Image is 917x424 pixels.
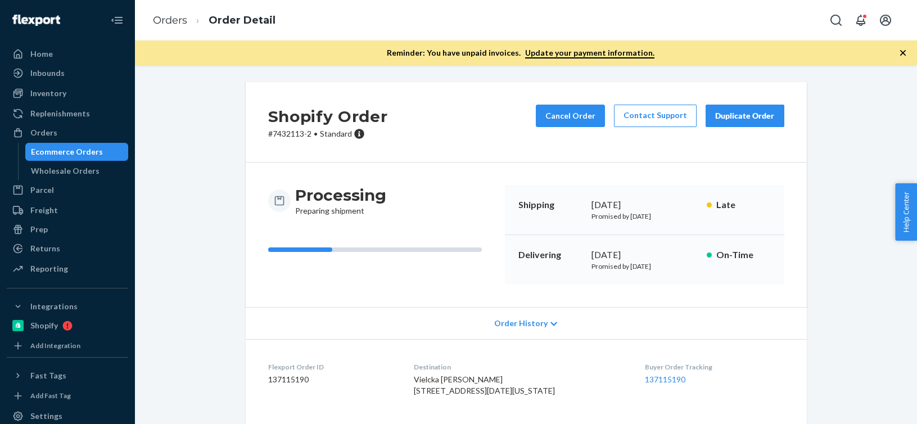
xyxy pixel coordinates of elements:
a: Wholesale Orders [25,162,129,180]
div: Reporting [30,263,68,274]
div: Add Integration [30,341,80,350]
span: Order History [494,318,548,329]
p: Delivering [518,249,582,261]
a: Inbounds [7,64,128,82]
div: Freight [30,205,58,216]
div: Home [30,48,53,60]
div: Orders [30,127,57,138]
h3: Processing [295,185,386,205]
a: Replenishments [7,105,128,123]
div: Shopify [30,320,58,331]
span: • [314,129,318,138]
dt: Destination [414,362,627,372]
img: Flexport logo [12,15,60,26]
a: Freight [7,201,128,219]
p: Reminder: You have unpaid invoices. [387,47,654,58]
span: Standard [320,129,352,138]
div: Returns [30,243,60,254]
button: Fast Tags [7,367,128,385]
div: Duplicate Order [715,110,775,121]
div: [DATE] [591,249,698,261]
div: Settings [30,411,62,422]
p: On-Time [716,249,771,261]
a: Shopify [7,317,128,335]
a: 137115190 [645,375,685,384]
button: Close Navigation [106,9,128,31]
a: Ecommerce Orders [25,143,129,161]
ol: breadcrumbs [144,4,284,37]
a: Add Integration [7,339,128,353]
div: Inbounds [30,67,65,79]
button: Help Center [895,183,917,241]
dt: Buyer Order Tracking [645,362,784,372]
p: Promised by [DATE] [591,261,698,271]
dt: Flexport Order ID [268,362,396,372]
a: Update your payment information. [525,48,654,58]
div: Parcel [30,184,54,196]
div: Integrations [30,301,78,312]
iframe: Opens a widget where you can chat to one of our agents [844,390,906,418]
a: Contact Support [614,105,697,127]
a: Order Detail [209,14,275,26]
a: Home [7,45,128,63]
p: Shipping [518,199,582,211]
a: Orders [7,124,128,142]
div: Wholesale Orders [31,165,100,177]
button: Duplicate Order [706,105,784,127]
button: Open notifications [850,9,872,31]
a: Add Fast Tag [7,389,128,403]
a: Returns [7,240,128,258]
button: Open Search Box [825,9,847,31]
div: Fast Tags [30,370,66,381]
button: Integrations [7,297,128,315]
div: Ecommerce Orders [31,146,103,157]
a: Inventory [7,84,128,102]
h2: Shopify Order [268,105,388,128]
div: Preparing shipment [295,185,386,216]
span: Vielcka [PERSON_NAME] [STREET_ADDRESS][DATE][US_STATE] [414,375,555,395]
a: Prep [7,220,128,238]
a: Orders [153,14,187,26]
p: Promised by [DATE] [591,211,698,221]
a: Parcel [7,181,128,199]
div: Inventory [30,88,66,99]
button: Open account menu [874,9,897,31]
div: Prep [30,224,48,235]
p: # 7432113-2 [268,128,388,139]
p: Late [716,199,771,211]
dd: 137115190 [268,374,396,385]
div: Replenishments [30,108,90,119]
div: Add Fast Tag [30,391,71,400]
div: [DATE] [591,199,698,211]
button: Cancel Order [536,105,605,127]
a: Reporting [7,260,128,278]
